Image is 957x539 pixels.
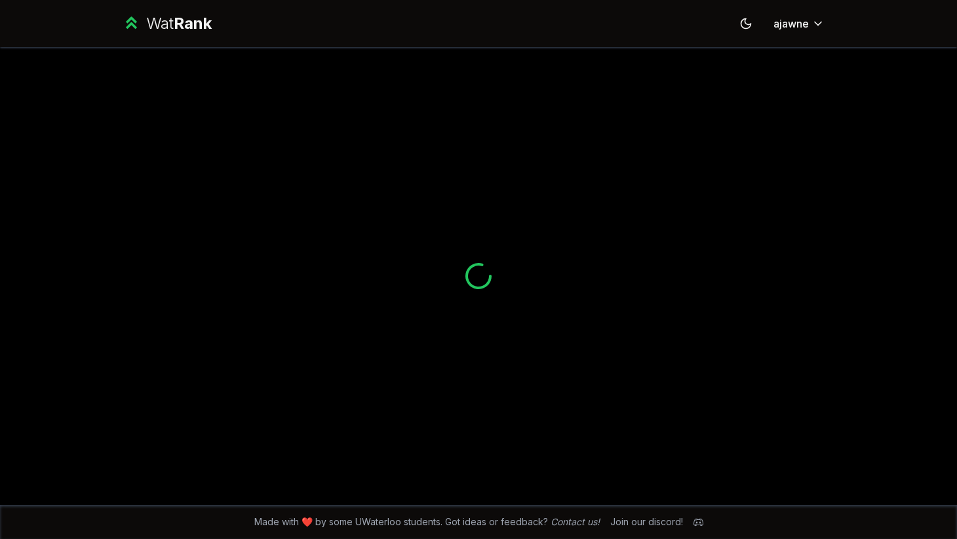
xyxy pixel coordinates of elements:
a: WatRank [122,13,212,34]
a: Contact us! [551,516,600,527]
div: Wat [146,13,212,34]
span: Rank [174,14,212,33]
div: Join our discord! [610,515,683,529]
span: Made with ❤️ by some UWaterloo students. Got ideas or feedback? [254,515,600,529]
span: ajawne [773,16,809,31]
button: ajawne [763,12,835,35]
